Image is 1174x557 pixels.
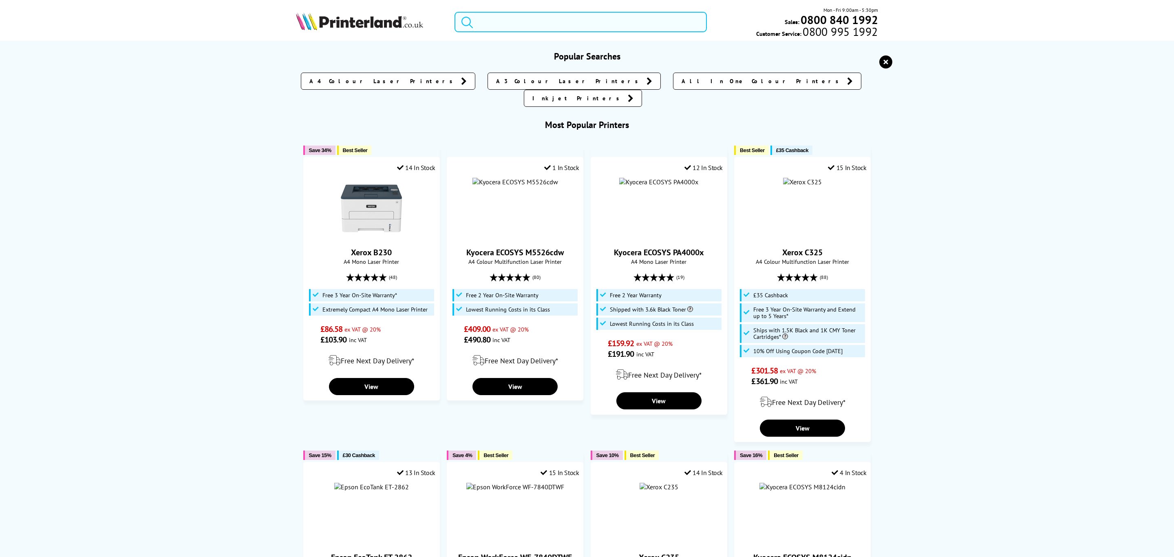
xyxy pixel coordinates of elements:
span: Save 15% [309,452,331,458]
span: Best Seller [343,147,368,153]
span: £191.90 [608,349,634,359]
span: Free 2 Year Warranty [610,292,662,298]
div: 4 In Stock [832,469,867,477]
a: Xerox C325 [782,247,823,258]
span: Customer Service: [756,28,878,38]
span: £86.58 [320,324,343,334]
span: Inkjet Printers [532,94,624,102]
div: 13 In Stock [397,469,435,477]
span: £35 Cashback [776,147,808,153]
div: 14 In Stock [397,164,435,172]
span: A4 Colour Multifunction Laser Printer [451,258,579,265]
span: Sales: [785,18,799,26]
span: ex VAT @ 20% [636,340,673,347]
a: View [616,392,702,409]
button: Best Seller [478,451,512,460]
img: Epson EcoTank ET-2862 [334,483,409,491]
div: 15 In Stock [828,164,866,172]
h3: Most Popular Printers [296,119,878,130]
a: View [472,378,558,395]
a: A3 Colour Laser Printers [488,73,661,90]
span: Lowest Running Costs in its Class [466,306,550,313]
a: Xerox B230 [351,247,392,258]
span: (19) [676,270,684,285]
button: Best Seller [337,146,372,155]
img: Kyocera ECOSYS PA4000x [619,178,698,186]
span: inc VAT [492,336,510,344]
img: Epson WorkForce WF-7840DTWF [466,483,564,491]
img: Printerland Logo [296,12,423,30]
div: 12 In Stock [684,164,723,172]
span: Extremely Compact A4 Mono Laser Printer [322,306,428,313]
span: £301.58 [751,365,778,376]
div: 15 In Stock [541,469,579,477]
a: View [329,378,414,395]
div: modal_delivery [308,349,435,372]
span: £159.92 [608,338,634,349]
a: Inkjet Printers [524,90,642,107]
span: (48) [389,270,397,285]
img: Kyocera ECOSYS M8124cidn [759,483,845,491]
button: Save 15% [303,451,335,460]
span: inc VAT [636,350,654,358]
span: ex VAT @ 20% [780,367,816,375]
span: Save 16% [740,452,762,458]
span: £409.00 [464,324,490,334]
a: A4 Colour Laser Printers [301,73,475,90]
div: modal_delivery [739,391,866,413]
img: Kyocera ECOSYS M5526cdw [472,178,558,186]
span: £490.80 [464,334,490,345]
button: Best Seller [734,146,769,155]
img: Xerox C325 [783,178,822,186]
a: Printerland Logo [296,12,444,32]
span: ex VAT @ 20% [492,325,529,333]
span: ex VAT @ 20% [344,325,381,333]
span: Free 3 Year On-Site Warranty* [322,292,397,298]
span: Free 2 Year On-Site Warranty [466,292,538,298]
img: Xerox B230 [341,178,402,239]
a: Xerox B230 [341,232,402,241]
span: 0800 995 1992 [801,28,878,35]
span: £30 Cashback [343,452,375,458]
span: Mon - Fri 9:00am - 5:30pm [823,6,878,14]
span: £103.90 [320,334,347,345]
span: (88) [820,270,828,285]
b: 0800 840 1992 [801,12,878,27]
div: modal_delivery [595,363,723,386]
span: £361.90 [751,376,778,387]
span: A4 Colour Laser Printers [309,77,457,85]
span: Lowest Running Costs in its Class [610,320,694,327]
div: 1 In Stock [544,164,579,172]
span: All In One Colour Printers [682,77,843,85]
a: View [760,420,845,437]
span: Ships with 1.5K Black and 1K CMY Toner Cartridges* [753,327,863,340]
button: Save 34% [303,146,335,155]
button: Save 10% [591,451,623,460]
a: All In One Colour Printers [673,73,861,90]
span: Best Seller [774,452,799,458]
span: A4 Mono Laser Printer [595,258,723,265]
button: Save 4% [447,451,476,460]
span: Shipped with 3.6k Black Toner [610,306,693,313]
span: Save 4% [452,452,472,458]
span: 10% Off Using Coupon Code [DATE] [753,348,843,354]
span: A4 Mono Laser Printer [308,258,435,265]
span: £35 Cashback [753,292,788,298]
span: Save 10% [596,452,619,458]
button: Best Seller [625,451,659,460]
img: Xerox C235 [640,483,678,491]
a: Kyocera ECOSYS PA4000x [614,247,704,258]
span: A4 Colour Multifunction Laser Printer [739,258,866,265]
span: Best Seller [630,452,655,458]
span: inc VAT [780,378,798,385]
div: modal_delivery [451,349,579,372]
span: A3 Colour Laser Printers [496,77,642,85]
span: Free 3 Year On-Site Warranty and Extend up to 5 Years* [753,306,863,319]
button: £35 Cashback [770,146,812,155]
